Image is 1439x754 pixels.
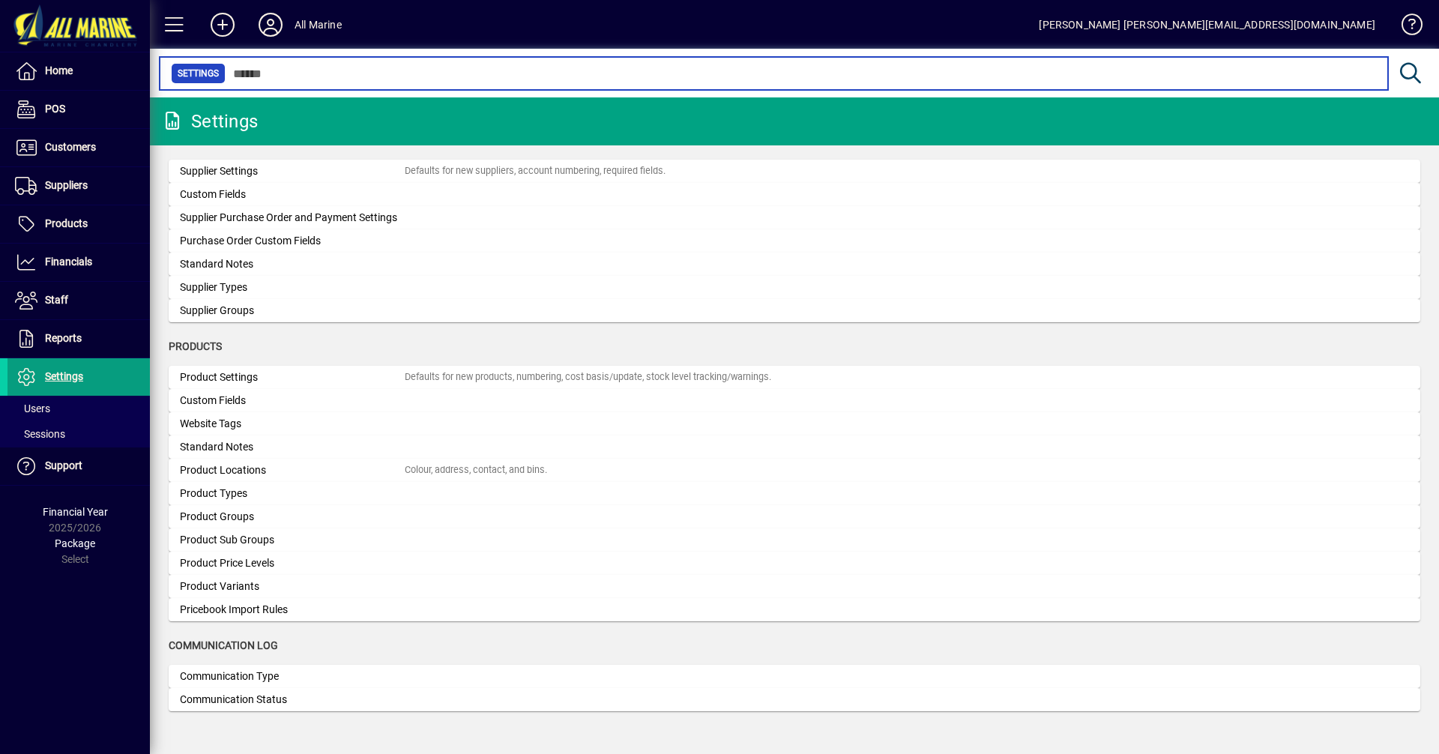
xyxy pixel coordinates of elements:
[7,282,150,319] a: Staff
[180,163,405,179] div: Supplier Settings
[7,91,150,128] a: POS
[7,447,150,485] a: Support
[45,64,73,76] span: Home
[405,463,547,477] div: Colour, address, contact, and bins.
[169,598,1420,621] a: Pricebook Import Rules
[180,370,405,385] div: Product Settings
[169,482,1420,505] a: Product Types
[7,52,150,90] a: Home
[180,210,405,226] div: Supplier Purchase Order and Payment Settings
[169,688,1420,711] a: Communication Status
[43,506,108,518] span: Financial Year
[247,11,295,38] button: Profile
[45,332,82,344] span: Reports
[180,669,405,684] div: Communication Type
[1039,13,1375,37] div: [PERSON_NAME] [PERSON_NAME][EMAIL_ADDRESS][DOMAIN_NAME]
[169,389,1420,412] a: Custom Fields
[169,505,1420,528] a: Product Groups
[180,280,405,295] div: Supplier Types
[15,402,50,414] span: Users
[169,340,222,352] span: Products
[7,205,150,243] a: Products
[405,370,771,384] div: Defaults for new products, numbering, cost basis/update, stock level tracking/warnings.
[169,276,1420,299] a: Supplier Types
[55,537,95,549] span: Package
[7,421,150,447] a: Sessions
[169,459,1420,482] a: Product LocationsColour, address, contact, and bins.
[169,299,1420,322] a: Supplier Groups
[45,256,92,268] span: Financials
[7,396,150,421] a: Users
[15,428,65,440] span: Sessions
[180,439,405,455] div: Standard Notes
[180,579,405,594] div: Product Variants
[180,393,405,408] div: Custom Fields
[45,217,88,229] span: Products
[180,187,405,202] div: Custom Fields
[7,320,150,358] a: Reports
[169,229,1420,253] a: Purchase Order Custom Fields
[295,13,342,37] div: All Marine
[1390,3,1420,52] a: Knowledge Base
[45,141,96,153] span: Customers
[169,665,1420,688] a: Communication Type
[180,303,405,319] div: Supplier Groups
[7,167,150,205] a: Suppliers
[169,183,1420,206] a: Custom Fields
[169,206,1420,229] a: Supplier Purchase Order and Payment Settings
[180,555,405,571] div: Product Price Levels
[169,366,1420,389] a: Product SettingsDefaults for new products, numbering, cost basis/update, stock level tracking/war...
[199,11,247,38] button: Add
[180,602,405,618] div: Pricebook Import Rules
[178,66,219,81] span: Settings
[7,244,150,281] a: Financials
[45,459,82,471] span: Support
[180,532,405,548] div: Product Sub Groups
[180,233,405,249] div: Purchase Order Custom Fields
[169,412,1420,435] a: Website Tags
[180,462,405,478] div: Product Locations
[169,253,1420,276] a: Standard Notes
[45,179,88,191] span: Suppliers
[180,692,405,708] div: Communication Status
[169,528,1420,552] a: Product Sub Groups
[180,256,405,272] div: Standard Notes
[180,509,405,525] div: Product Groups
[169,639,278,651] span: Communication Log
[180,486,405,501] div: Product Types
[45,294,68,306] span: Staff
[169,575,1420,598] a: Product Variants
[169,552,1420,575] a: Product Price Levels
[161,109,258,133] div: Settings
[180,416,405,432] div: Website Tags
[169,435,1420,459] a: Standard Notes
[405,164,666,178] div: Defaults for new suppliers, account numbering, required fields.
[169,160,1420,183] a: Supplier SettingsDefaults for new suppliers, account numbering, required fields.
[45,370,83,382] span: Settings
[45,103,65,115] span: POS
[7,129,150,166] a: Customers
